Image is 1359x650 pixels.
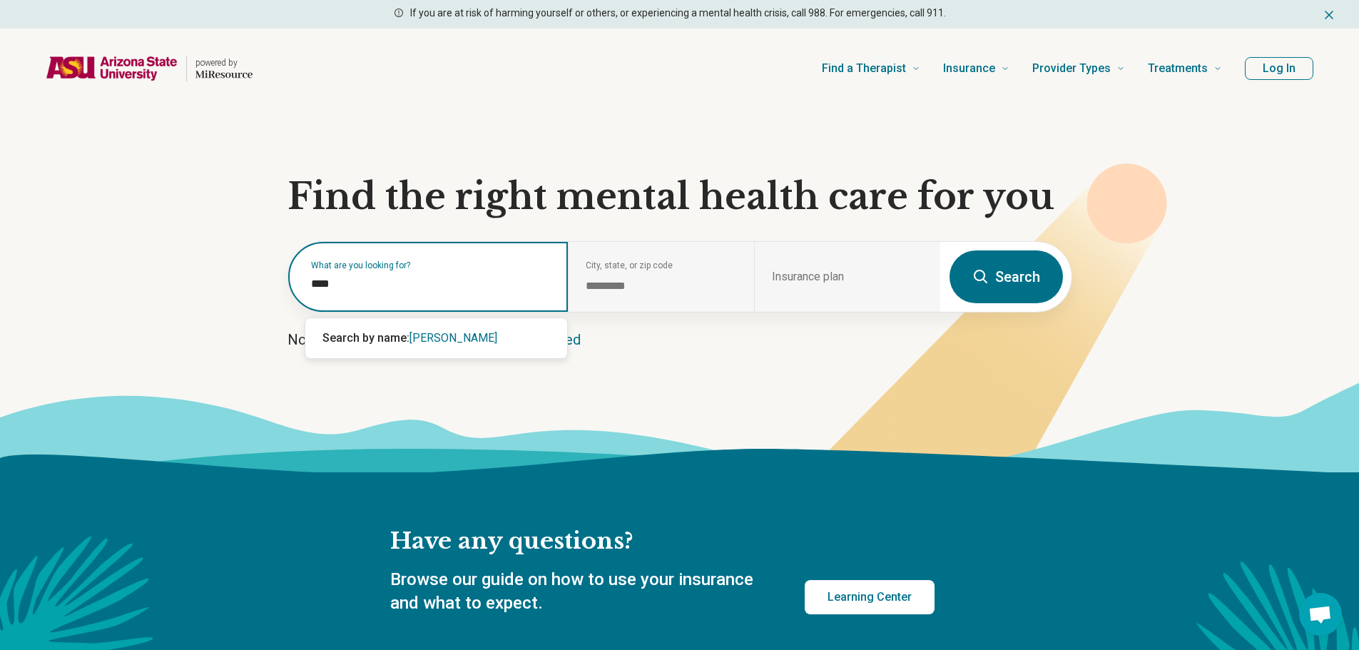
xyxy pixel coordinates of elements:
span: Treatments [1148,59,1208,78]
h2: Have any questions? [390,527,935,557]
span: Find a Therapist [822,59,906,78]
h1: Find the right mental health care for you [287,176,1072,218]
label: What are you looking for? [311,261,551,270]
button: Dismiss [1322,6,1336,23]
p: If you are at risk of harming yourself or others, or experiencing a mental health crisis, call 98... [410,6,946,21]
a: Open chat [1299,593,1342,636]
div: Suggestions [305,318,567,358]
button: Log In [1245,57,1313,80]
button: Search [950,250,1063,303]
a: Home page [46,46,253,91]
span: Provider Types [1032,59,1111,78]
p: Not sure what you’re looking for? [287,330,1072,350]
span: [PERSON_NAME] [409,331,497,345]
p: powered by [195,57,253,68]
a: Learning Center [805,580,935,614]
p: Browse our guide on how to use your insurance and what to expect. [390,568,770,616]
span: Insurance [943,59,995,78]
span: Search by name: [322,331,409,345]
